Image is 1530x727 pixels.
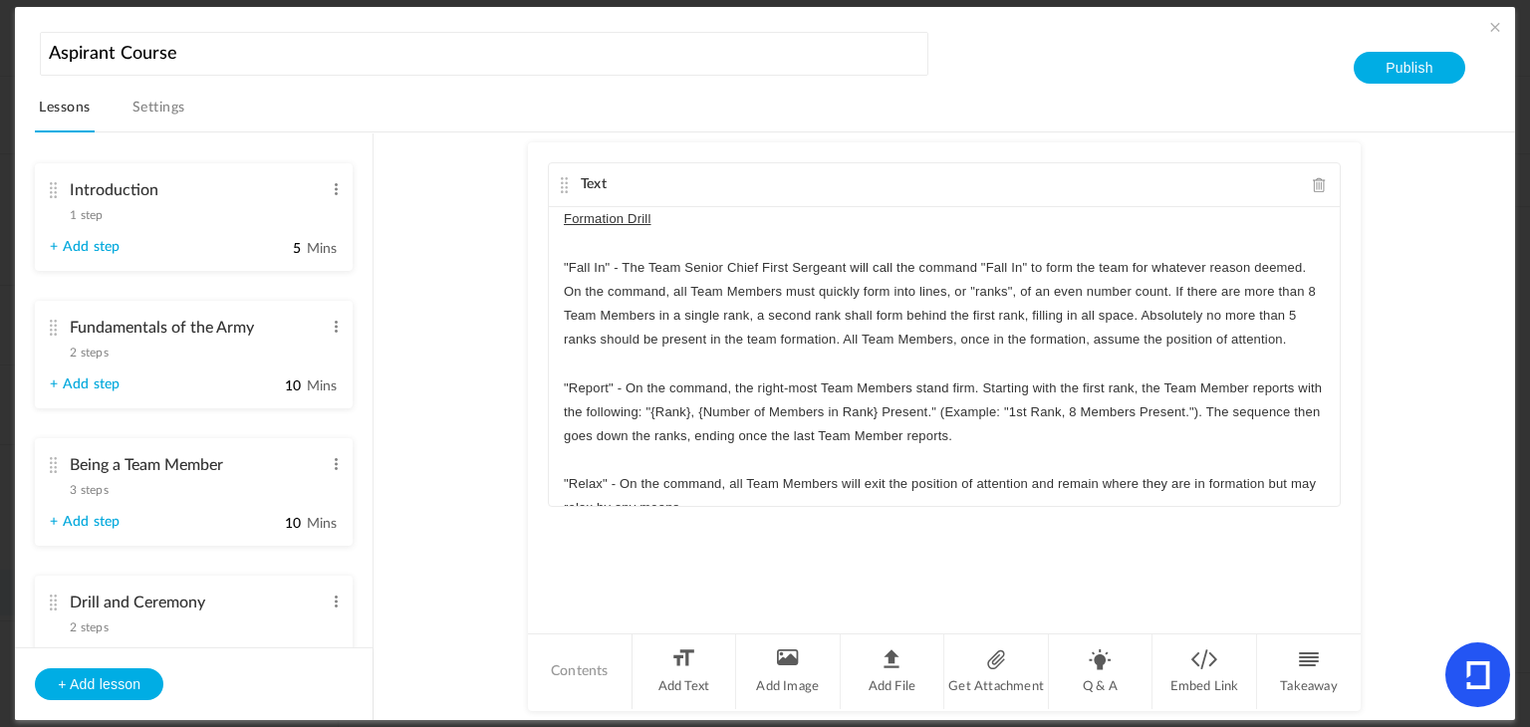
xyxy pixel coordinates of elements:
[564,376,1325,449] p: "Report" - On the command, the right-most Team Members stand firm. Starting with the first rank, ...
[944,634,1049,709] li: Get Attachment
[1354,52,1464,84] button: Publish
[1049,634,1153,709] li: Q & A
[528,634,633,709] li: Contents
[564,256,1325,353] p: "Fall In" - The Team Senior Chief First Sergeant will call the command "Fall In" to form the team...
[564,211,651,226] u: Formation Drill
[307,517,338,531] span: Mins
[50,514,120,531] a: + Add step
[1152,634,1257,709] li: Embed Link
[70,347,108,359] span: 2 steps
[128,95,189,132] a: Settings
[70,621,108,633] span: 2 steps
[307,242,338,256] span: Mins
[841,634,945,709] li: Add File
[633,634,737,709] li: Add Text
[252,377,302,396] input: Mins
[35,95,94,132] a: Lessons
[70,484,108,496] span: 3 steps
[35,668,163,700] button: + Add lesson
[252,240,302,259] input: Mins
[252,515,302,534] input: Mins
[736,634,841,709] li: Add Image
[70,209,103,221] span: 1 step
[307,379,338,393] span: Mins
[581,177,607,191] span: Text
[564,472,1325,520] p: "Relax" - On the command, all Team Members will exit the position of attention and remain where t...
[50,239,120,256] a: + Add step
[50,376,120,393] a: + Add step
[1257,634,1361,709] li: Takeaway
